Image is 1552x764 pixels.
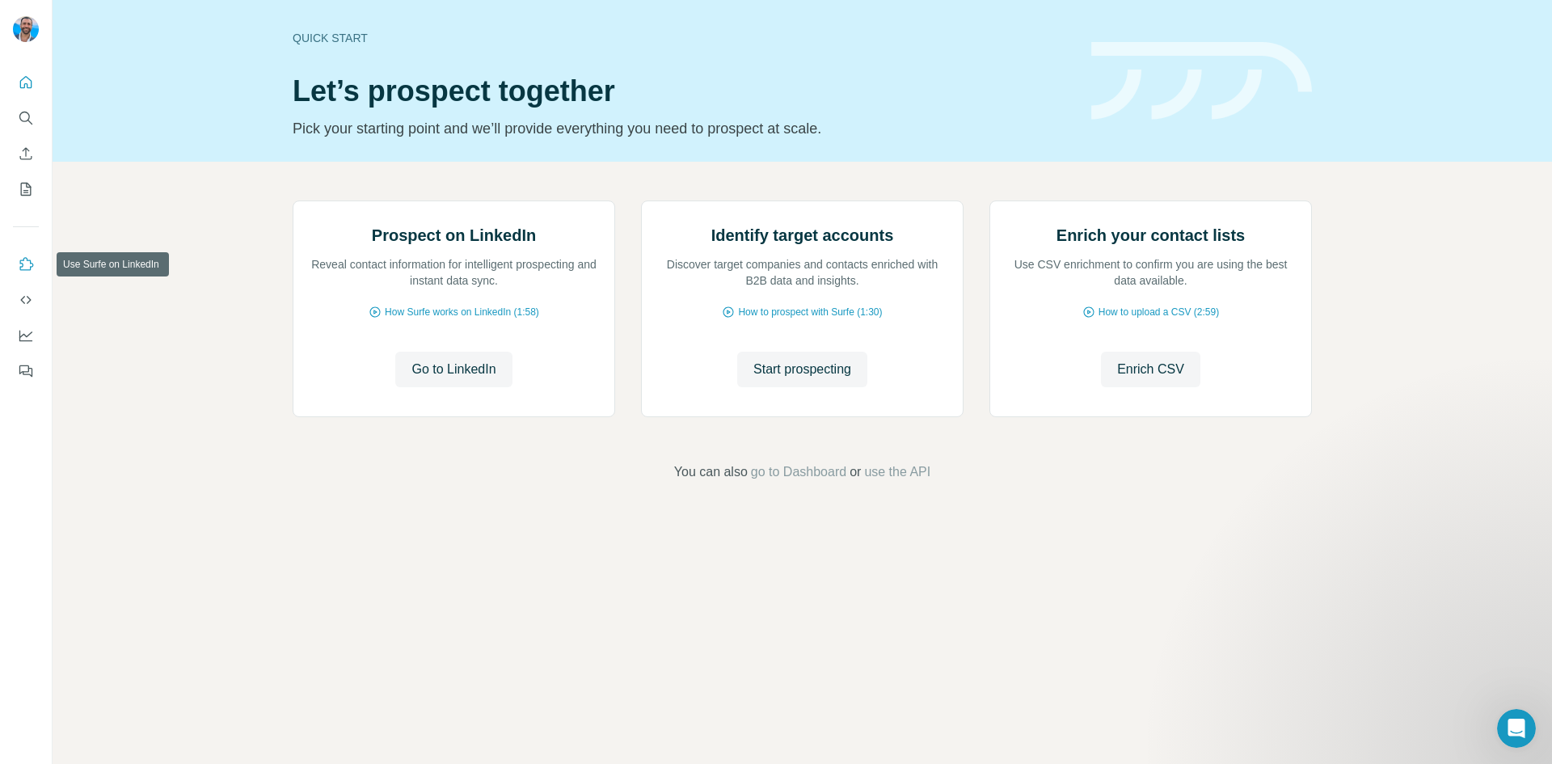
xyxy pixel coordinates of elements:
button: Start prospecting [737,352,867,387]
h2: Prospect on LinkedIn [372,224,536,247]
button: Go to LinkedIn [395,352,512,387]
h2: Enrich your contact lists [1056,224,1245,247]
p: Use CSV enrichment to confirm you are using the best data available. [1006,256,1295,289]
button: Use Surfe on LinkedIn [13,250,39,279]
span: How to prospect with Surfe (1:30) [738,305,882,319]
h1: Let’s prospect together [293,75,1072,108]
p: Discover target companies and contacts enriched with B2B data and insights. [658,256,947,289]
iframe: Intercom live chat [1497,709,1536,748]
button: Search [13,103,39,133]
p: Reveal contact information for intelligent prospecting and instant data sync. [310,256,598,289]
span: How Surfe works on LinkedIn (1:58) [385,305,539,319]
img: banner [1091,42,1312,120]
button: Use Surfe API [13,285,39,314]
h2: Identify target accounts [711,224,894,247]
button: go to Dashboard [751,462,846,482]
button: Enrich CSV [1101,352,1200,387]
button: use the API [864,462,930,482]
p: Pick your starting point and we’ll provide everything you need to prospect at scale. [293,117,1072,140]
div: Quick start [293,30,1072,46]
span: Go to LinkedIn [411,360,496,379]
span: You can also [674,462,748,482]
span: Start prospecting [753,360,851,379]
span: Enrich CSV [1117,360,1184,379]
button: My lists [13,175,39,204]
img: Avatar [13,16,39,42]
span: or [850,462,861,482]
button: Dashboard [13,321,39,350]
span: How to upload a CSV (2:59) [1099,305,1219,319]
button: Quick start [13,68,39,97]
button: Enrich CSV [13,139,39,168]
button: Feedback [13,357,39,386]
